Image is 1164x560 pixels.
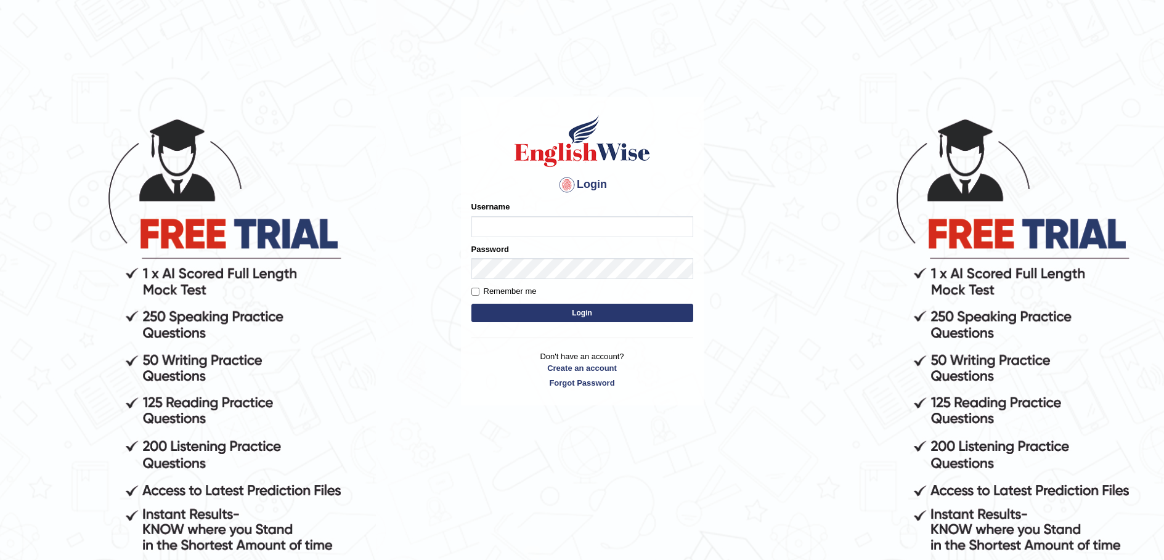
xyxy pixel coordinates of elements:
a: Forgot Password [471,377,693,389]
p: Don't have an account? [471,351,693,389]
label: Username [471,201,510,213]
button: Login [471,304,693,322]
label: Password [471,243,509,255]
label: Remember me [471,285,537,298]
h4: Login [471,175,693,195]
input: Remember me [471,288,479,296]
a: Create an account [471,362,693,374]
img: Logo of English Wise sign in for intelligent practice with AI [512,113,653,169]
